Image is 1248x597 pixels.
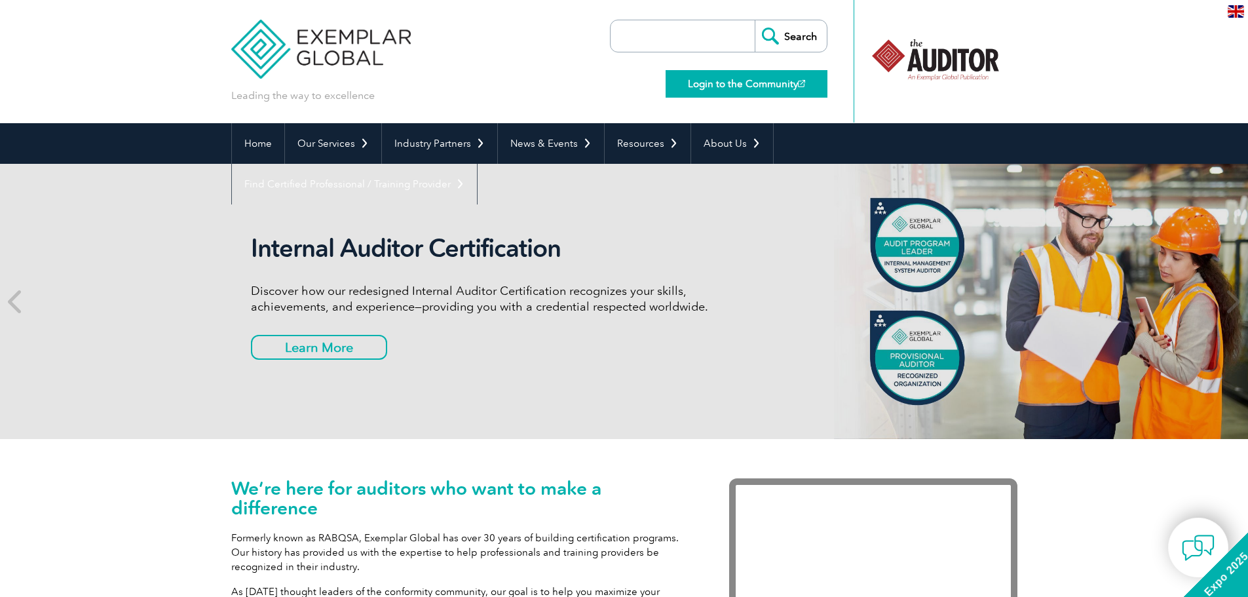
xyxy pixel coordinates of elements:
img: open_square.png [798,80,805,87]
input: Search [755,20,827,52]
a: Industry Partners [382,123,497,164]
a: Login to the Community [666,70,827,98]
a: Find Certified Professional / Training Provider [232,164,477,204]
a: Learn More [251,335,387,360]
h1: We’re here for auditors who want to make a difference [231,478,690,518]
a: About Us [691,123,773,164]
a: News & Events [498,123,604,164]
h2: Internal Auditor Certification [251,233,742,263]
a: Resources [605,123,690,164]
p: Discover how our redesigned Internal Auditor Certification recognizes your skills, achievements, ... [251,283,742,315]
p: Leading the way to excellence [231,88,375,103]
img: contact-chat.png [1182,531,1215,564]
p: Formerly known as RABQSA, Exemplar Global has over 30 years of building certification programs. O... [231,531,690,574]
a: Our Services [285,123,381,164]
img: en [1228,5,1244,18]
a: Home [232,123,284,164]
